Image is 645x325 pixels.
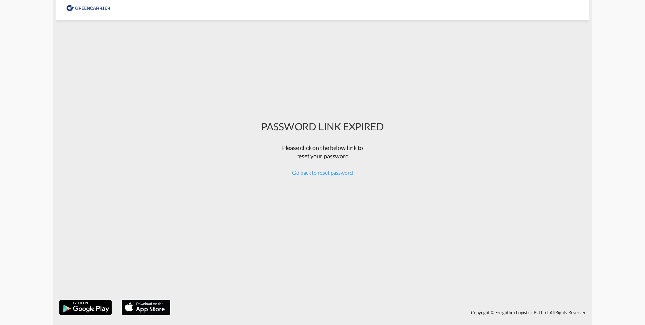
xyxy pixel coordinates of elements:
span: Please click on the below link to [282,144,363,151]
span: Go back to reset password [292,169,353,176]
img: apple.png [121,299,171,316]
div: Copyright © Freightbro Logistics Pvt Ltd. All Rights Reserved [174,307,589,318]
span: reset your password [296,152,349,160]
div: PASSWORD LINK EXPIRED [261,119,384,133]
img: google.png [59,299,112,316]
